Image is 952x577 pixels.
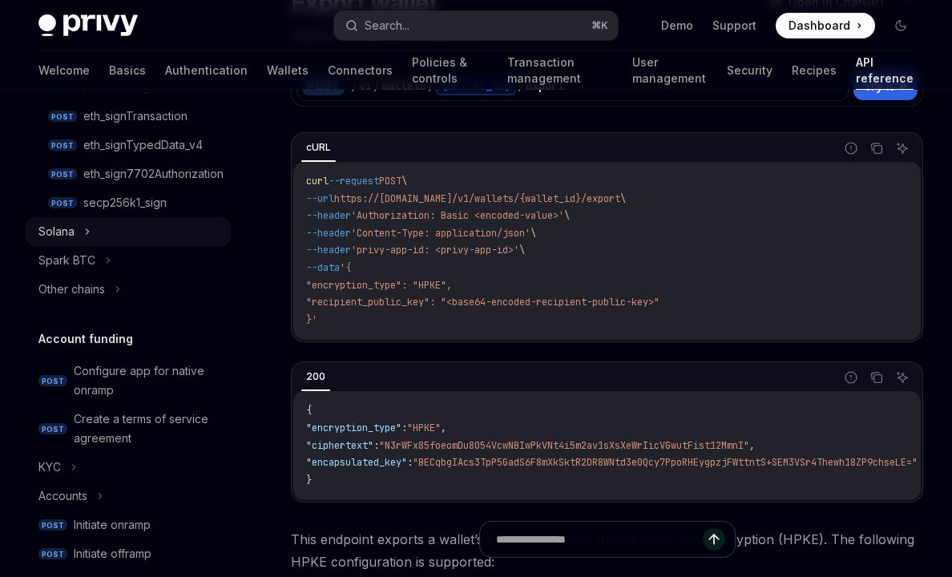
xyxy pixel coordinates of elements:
button: Copy the contents from the code block [866,138,887,159]
span: --header [306,244,351,256]
span: POST [38,548,67,560]
div: Configure app for native onramp [74,361,221,400]
span: POST [48,111,77,123]
span: "BECqbgIAcs3TpP5GadS6F8mXkSktR2DR8WNtd3e0Qcy7PpoRHEygpzjFWttntS+SEM3VSr4Thewh18ZP9chseLE=" [413,456,918,469]
span: "encapsulated_key" [306,456,407,469]
a: Security [727,51,772,90]
span: --data [306,261,340,274]
span: POST [379,175,401,188]
a: Dashboard [776,13,875,38]
span: 'Content-Type: application/json' [351,227,530,240]
span: POST [38,375,67,387]
span: "N3rWFx85foeomDu8054VcwNBIwPkVNt4i5m2av1sXsXeWrIicVGwutFist12MmnI" [379,439,749,452]
a: Basics [109,51,146,90]
a: Connectors [328,51,393,90]
div: Accounts [38,486,87,506]
span: curl [306,175,329,188]
button: Toggle dark mode [888,13,914,38]
span: : [401,422,407,434]
a: Authentication [165,51,248,90]
button: Ask AI [892,138,913,159]
span: , [441,422,446,434]
a: POSTInitiate offramp [26,539,231,568]
span: "ciphertext" [306,439,373,452]
span: "encryption_type": "HPKE", [306,279,452,292]
button: Solana [26,217,231,246]
span: \ [401,175,407,188]
span: --request [329,175,379,188]
span: "recipient_public_key": "<base64-encoded-recipient-public-key>" [306,296,660,309]
button: Report incorrect code [841,367,861,388]
div: Initiate onramp [74,515,151,535]
button: Copy the contents from the code block [866,367,887,388]
button: Spark BTC [26,246,231,275]
span: { [306,404,312,417]
span: "encryption_type" [306,422,401,434]
a: POSTeth_signTypedData_v4 [26,131,231,159]
div: eth_signTransaction [83,107,188,126]
a: POSTeth_sign7702Authorization [26,159,231,188]
a: POSTConfigure app for native onramp [26,357,231,405]
a: Wallets [267,51,309,90]
span: POST [48,139,77,151]
img: dark logo [38,14,138,37]
h5: Account funding [38,329,133,349]
span: \ [620,192,626,205]
button: KYC [26,453,231,482]
span: \ [530,227,536,240]
button: Ask AI [892,367,913,388]
span: ⌘ K [591,19,608,32]
span: 'privy-app-id: <privy-app-id>' [351,244,519,256]
span: POST [38,423,67,435]
a: Recipes [792,51,837,90]
span: POST [38,519,67,531]
span: --header [306,209,351,222]
div: Search... [365,16,409,35]
a: Transaction management [507,51,613,90]
span: 'Authorization: Basic <encoded-value>' [351,209,564,222]
span: '{ [340,261,351,274]
div: eth_signTypedData_v4 [83,135,203,155]
button: Send message [703,528,725,551]
input: Ask a question... [496,522,703,557]
span: --header [306,227,351,240]
span: POST [48,168,77,180]
button: Search...⌘K [334,11,617,40]
a: POSTeth_signTransaction [26,102,231,131]
span: https://[DOMAIN_NAME]/v1/wallets/{wallet_id}/export [334,192,620,205]
div: eth_sign7702Authorization [83,164,224,184]
span: --url [306,192,334,205]
a: API reference [856,51,914,90]
div: cURL [301,138,336,157]
span: POST [48,197,77,209]
span: , [749,439,755,452]
span: : [407,456,413,469]
span: \ [519,244,525,256]
span: } [306,474,312,486]
a: POSTsecp256k1_sign [26,188,231,217]
div: Create a terms of service agreement [74,410,221,448]
a: POSTInitiate onramp [26,510,231,539]
a: POSTCreate a terms of service agreement [26,405,231,453]
span: "HPKE" [407,422,441,434]
button: Report incorrect code [841,138,861,159]
a: Demo [661,18,693,34]
div: KYC [38,458,61,477]
a: Support [712,18,756,34]
div: Solana [38,222,75,241]
span: Dashboard [789,18,850,34]
button: Accounts [26,482,231,510]
div: 200 [301,367,330,386]
span: }' [306,313,317,326]
button: Other chains [26,275,231,304]
span: \ [564,209,570,222]
div: secp256k1_sign [83,193,167,212]
div: Other chains [38,280,105,299]
a: User management [632,51,708,90]
div: Initiate offramp [74,544,151,563]
span: : [373,439,379,452]
a: Welcome [38,51,90,90]
a: Policies & controls [412,51,488,90]
div: Spark BTC [38,251,95,270]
